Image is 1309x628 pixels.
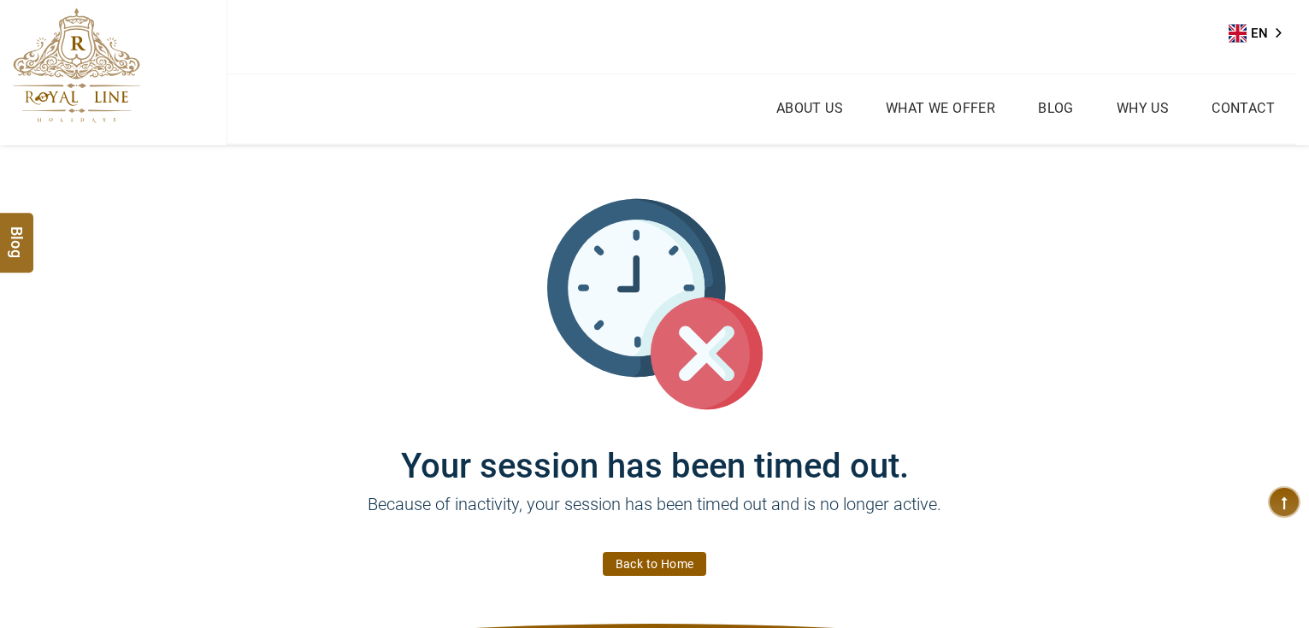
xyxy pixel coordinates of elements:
a: Blog [1034,96,1078,120]
span: Blog [6,226,28,240]
p: Because of inactivity, your session has been timed out and is no longer active. [142,491,1168,543]
a: EN [1229,21,1294,46]
a: Contact [1207,96,1279,120]
h1: Your session has been timed out. [142,412,1168,486]
img: session_time_out.svg [547,197,763,412]
aside: Language selected: English [1229,21,1294,46]
div: Language [1229,21,1294,46]
a: Back to Home [603,552,707,576]
a: Why Us [1112,96,1173,120]
a: What we Offer [882,96,999,120]
a: About Us [772,96,847,120]
img: The Royal Line Holidays [13,8,140,123]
